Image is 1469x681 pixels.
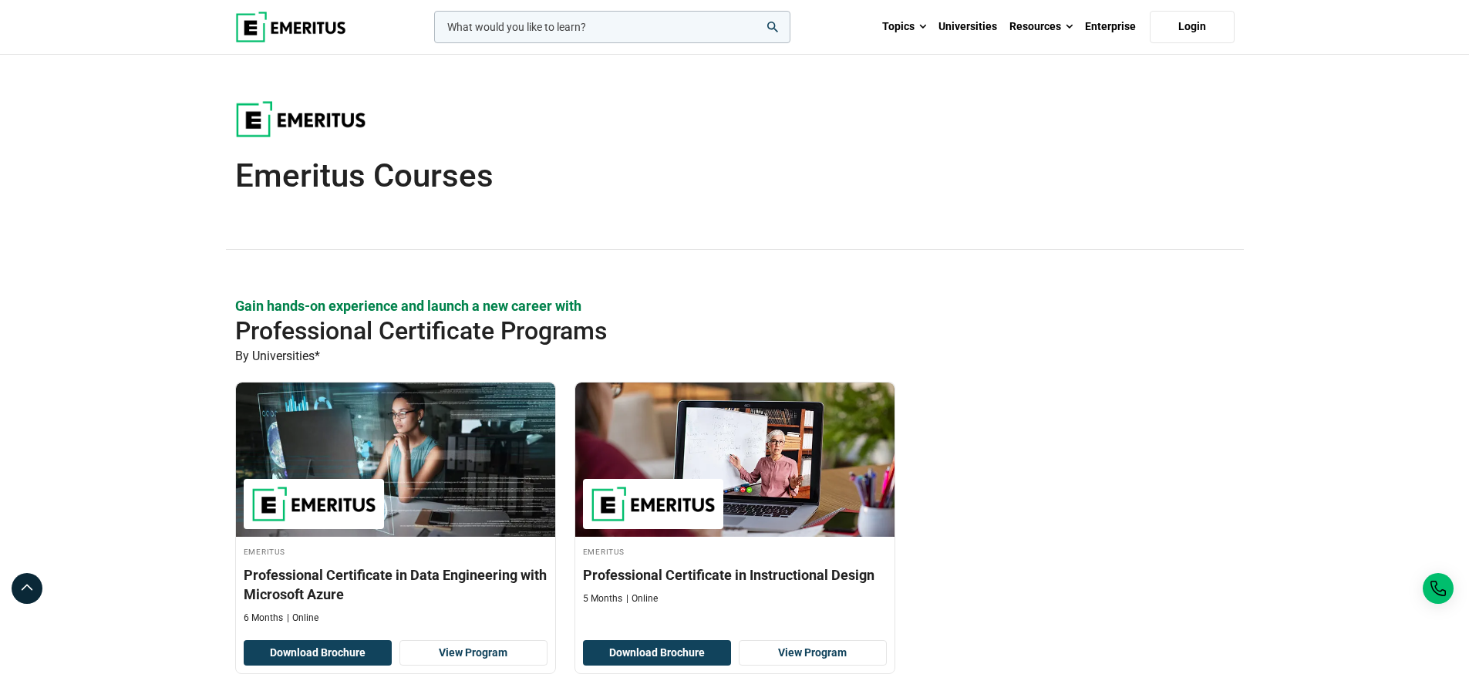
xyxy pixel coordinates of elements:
a: View Program [399,640,548,666]
p: Online [287,612,318,625]
button: Download Brochure [583,640,731,666]
h2: Professional Certificate Programs [235,315,1134,346]
h4: Emeritus [244,544,548,558]
p: 6 Months [244,612,283,625]
h3: Professional Certificate in Data Engineering with Microsoft Azure [244,565,548,604]
img: Emeritus [251,487,376,521]
p: Online [626,592,658,605]
p: Gain hands-on experience and launch a new career with [235,296,1235,315]
img: Professional Certificate in Instructional Design | Online Product Design and Innovation Course [575,383,895,537]
a: Data Science and Analytics Course by Emeritus - Emeritus Emeritus Professional Certificate in Dat... [236,383,555,632]
button: Download Brochure [244,640,392,666]
img: Professional Certificate in Data Engineering with Microsoft Azure | Online Data Science and Analy... [236,383,555,537]
p: By Universities* [235,346,1235,366]
a: View Program [739,640,887,666]
h4: Emeritus [583,544,887,558]
img: University Logo White [235,101,366,137]
h1: Emeritus Courses [235,157,1235,195]
input: woocommerce-product-search-field-0 [434,11,790,43]
h3: Professional Certificate in Instructional Design [583,565,887,585]
p: 5 Months [583,592,622,605]
a: Login [1150,11,1235,43]
a: Product Design and Innovation Course by Emeritus - Emeritus Emeritus Professional Certificate in ... [575,383,895,613]
img: Emeritus [591,487,716,521]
